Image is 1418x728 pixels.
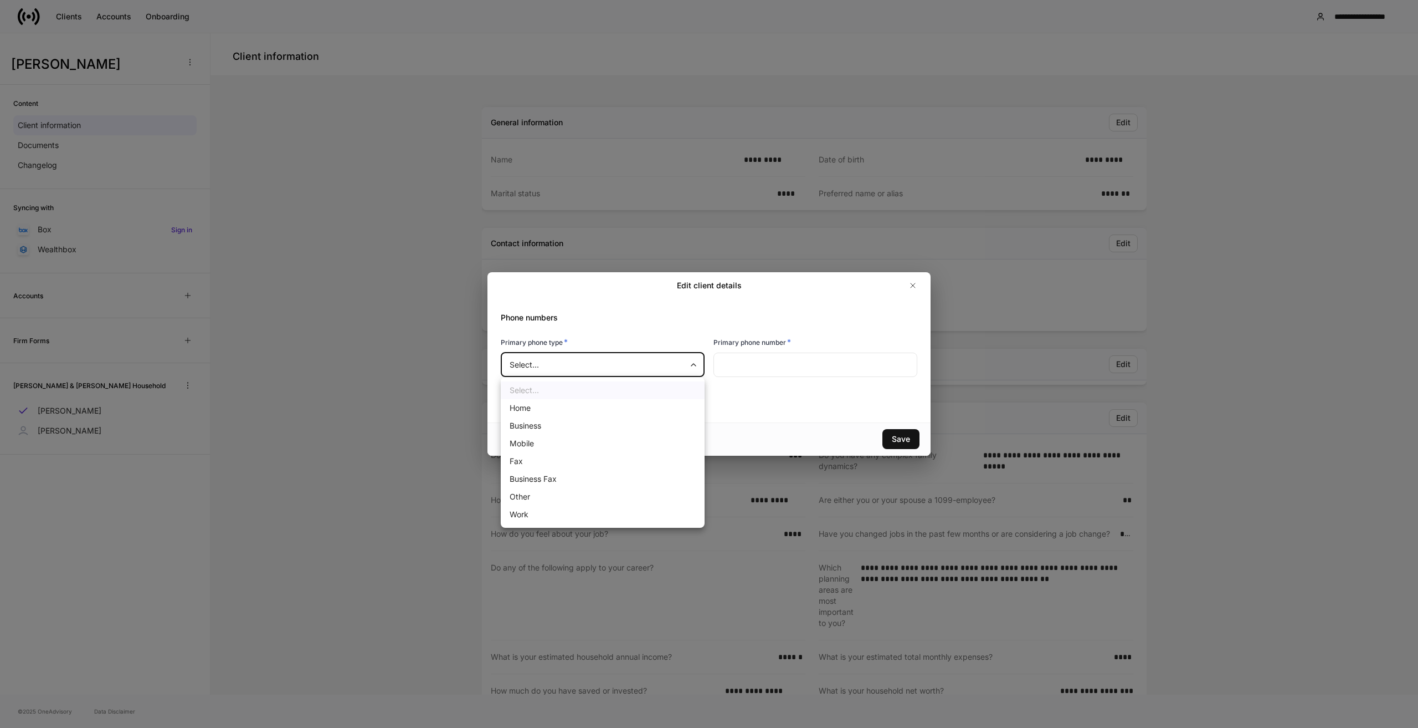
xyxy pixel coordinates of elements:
[501,417,705,435] li: Business
[501,488,705,506] li: Other
[501,470,705,488] li: Business Fax
[501,435,705,452] li: Mobile
[501,506,705,523] li: Work
[501,399,705,417] li: Home
[501,452,705,470] li: Fax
